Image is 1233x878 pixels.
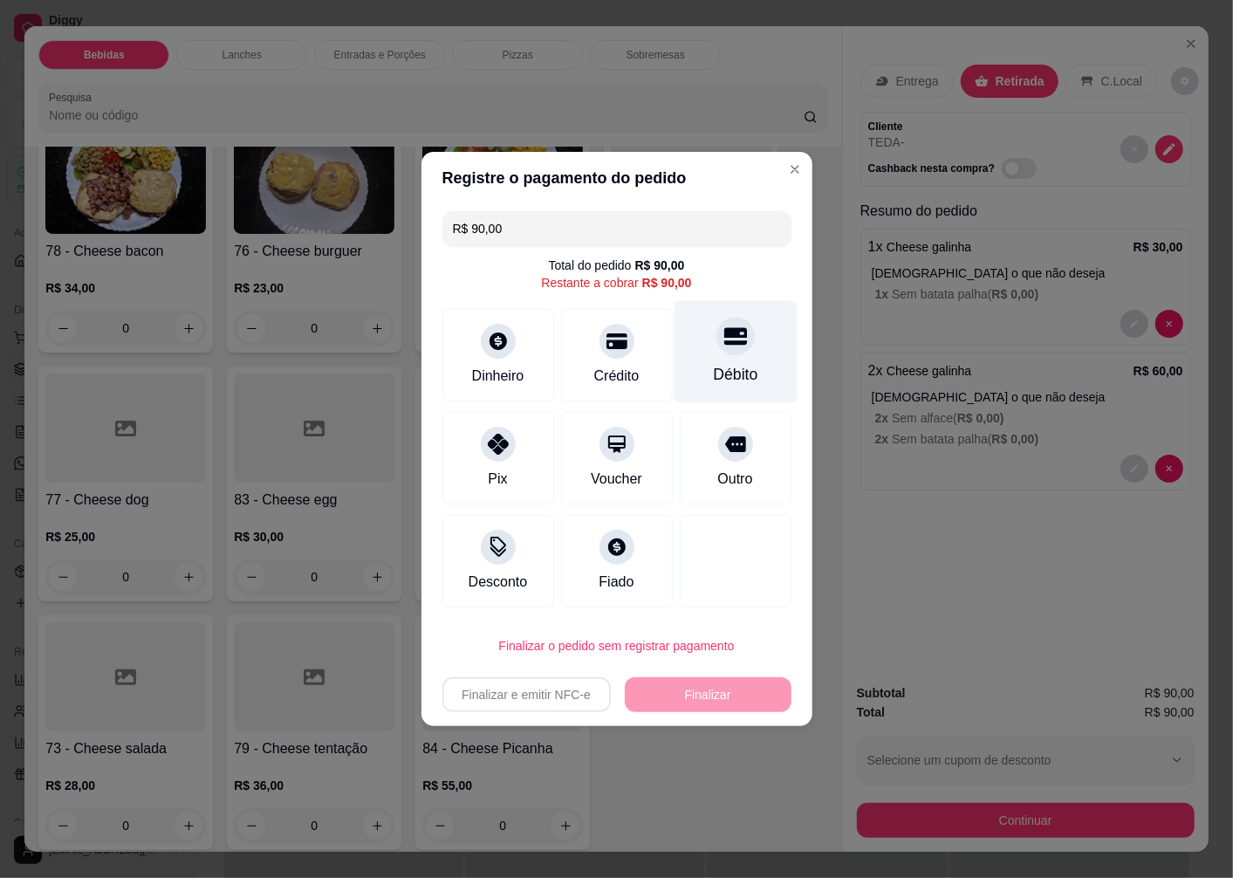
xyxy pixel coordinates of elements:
div: Fiado [599,572,634,593]
div: Outro [717,469,752,490]
div: Desconto [469,572,528,593]
button: Close [781,155,809,183]
div: R$ 90,00 [635,257,685,274]
div: R$ 90,00 [642,274,692,292]
div: Crédito [594,366,640,387]
button: Finalizar o pedido sem registrar pagamento [442,628,791,663]
div: Restante a cobrar [541,274,691,292]
div: Dinheiro [472,366,524,387]
div: Voucher [591,469,642,490]
div: Débito [713,363,757,386]
div: Total do pedido [549,257,685,274]
header: Registre o pagamento do pedido [421,152,812,204]
div: Pix [488,469,507,490]
input: Ex.: hambúrguer de cordeiro [453,211,781,246]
